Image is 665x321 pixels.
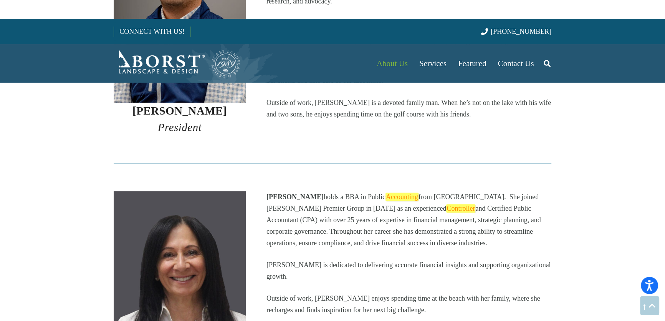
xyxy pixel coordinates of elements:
p: As President of [PERSON_NAME] sets the vision for the company and collaborates with the senior le... [266,17,551,86]
p: holds a BBA in Public from [GEOGRAPHIC_DATA]. She joined [PERSON_NAME] Premier Group in [DATE] as... [266,191,551,249]
em: Accounting [385,193,419,201]
strong: [PERSON_NAME] [132,105,227,117]
span: Services [419,59,447,68]
p: [PERSON_NAME] is dedicated to delivering accurate financial insights and supporting organizationa... [266,259,551,282]
a: About Us [371,44,414,83]
a: Search [539,54,555,73]
a: Services [414,44,452,83]
span: About Us [377,59,408,68]
em: President [158,121,202,133]
a: [PHONE_NUMBER] [481,28,551,35]
strong: [PERSON_NAME] [266,193,324,201]
p: Outside of work, [PERSON_NAME] enjoys spending time at the beach with her family, where she recha... [266,293,551,316]
a: Contact Us [492,44,540,83]
span: [PHONE_NUMBER] [491,28,551,35]
a: Borst-Logo [114,48,241,79]
span: Featured [458,59,486,68]
span: Contact Us [498,59,534,68]
a: Back to top [640,296,659,315]
p: Outside of work, [PERSON_NAME] is a devoted family man. When he’s not on the lake with his wife a... [266,97,551,120]
a: Featured [452,44,492,83]
em: Controller [446,204,475,213]
a: CONNECT WITH US! [114,22,190,41]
